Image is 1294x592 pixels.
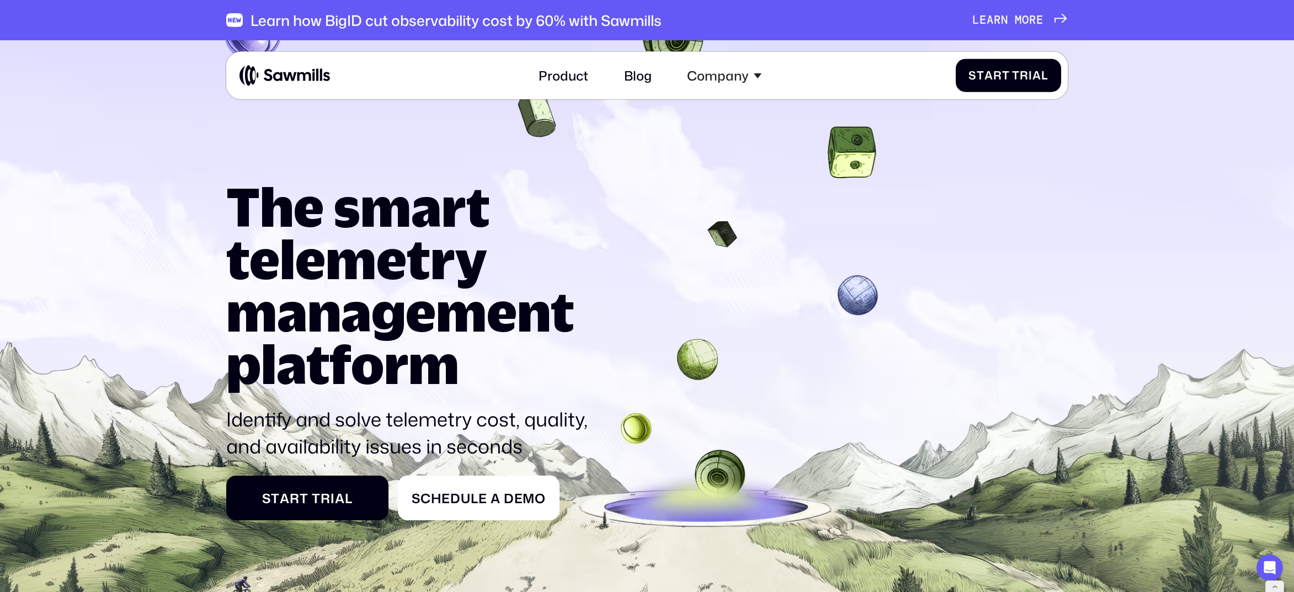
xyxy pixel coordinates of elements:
[290,490,300,506] span: r
[300,490,308,506] span: t
[968,68,977,82] span: S
[972,13,979,27] span: L
[987,13,994,27] span: a
[687,68,749,83] div: Company
[1029,13,1036,27] span: r
[321,490,331,506] span: r
[1032,68,1041,82] span: a
[1036,13,1043,27] span: e
[1002,68,1010,82] span: t
[431,490,441,506] span: h
[972,13,1067,27] a: Learnmore
[461,490,471,506] span: u
[1012,68,1020,82] span: T
[420,490,431,506] span: c
[345,490,353,506] span: l
[450,490,461,506] span: d
[471,490,478,506] span: l
[412,490,420,506] span: S
[984,68,993,82] span: a
[1001,13,1008,27] span: n
[614,58,661,93] a: Blog
[979,13,987,27] span: e
[993,68,1002,82] span: r
[678,58,771,93] div: Company
[1029,68,1032,82] span: i
[1022,13,1029,27] span: o
[1015,13,1022,27] span: m
[529,58,598,93] a: Product
[226,406,601,460] p: Identify and solve telemetry cost, quality, and availability issues in seconds
[504,490,514,506] span: D
[251,12,662,29] div: Learn how BigID cut observability cost by 60% with Sawmills
[956,59,1061,92] a: StartTrial
[535,490,546,506] span: o
[331,490,335,506] span: i
[398,476,560,520] a: ScheduleaDemo
[977,68,984,82] span: t
[1256,554,1283,581] div: Open Intercom Messenger
[523,490,535,506] span: m
[1020,68,1029,82] span: r
[994,13,1001,27] span: r
[280,490,290,506] span: a
[226,476,388,520] a: StartTrial
[262,490,271,506] span: S
[226,181,601,391] h1: The smart telemetry management platform
[441,490,450,506] span: e
[335,490,345,506] span: a
[271,490,280,506] span: t
[491,490,500,506] span: a
[312,490,321,506] span: T
[514,490,523,506] span: e
[1041,68,1048,82] span: l
[478,490,487,506] span: e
